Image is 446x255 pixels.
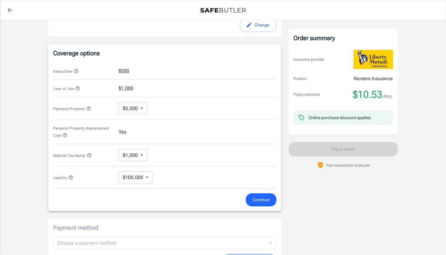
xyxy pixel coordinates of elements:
button: $500 [119,67,129,75]
a: back to quotes [4,4,16,16]
button: Medical Payments [53,152,92,159]
span: Deductible [53,69,79,74]
button: edit [240,18,276,32]
button: $1,000 [119,85,133,92]
span: Medical Payments [53,153,92,158]
img: Liberty Mutual [353,50,393,69]
button: Liability [53,174,73,181]
span: Liability [53,176,73,180]
button: Deductible [53,67,79,75]
p: Renters Insurance [354,75,393,82]
span: Personal Property [53,107,91,111]
button: Personal Property Replacement Cost [53,124,114,139]
button: Yes [119,128,127,136]
div: $5,000 [119,102,147,114]
p: Insurance provider [293,57,325,63]
button: Continue [246,193,276,206]
p: Product [293,76,307,82]
span: $10.53 [353,88,382,101]
button: Loss of Use [53,85,80,92]
span: Loss of Use [53,87,80,91]
button: Personal Property [53,105,91,112]
div: Online purchase discount applied. [309,115,372,121]
p: Coverage options [53,49,276,57]
span: Personal Property Replacement Cost [53,126,109,138]
img: Back to quotes [200,8,246,13]
p: Your transaction is secure [326,162,370,168]
p: Policy premium [293,91,320,98]
div: $100,000 [119,171,153,183]
div: Order summary [293,33,393,43]
div: $1,000 [119,149,147,161]
span: /mo. [383,92,393,101]
span: Continue [253,196,269,204]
